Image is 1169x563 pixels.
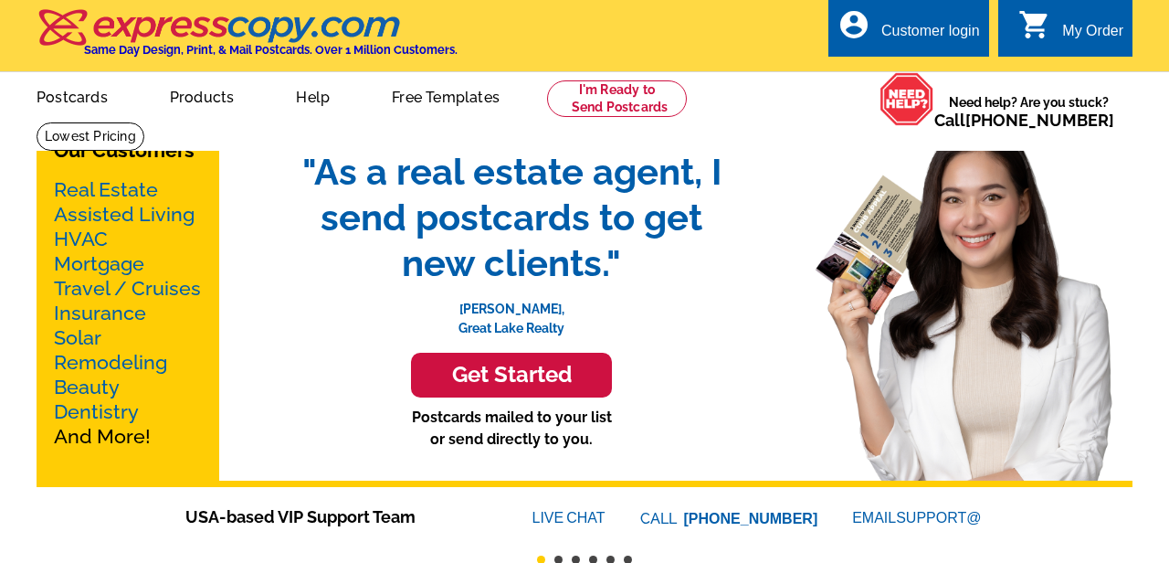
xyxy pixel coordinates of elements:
a: Remodeling [54,351,167,374]
h3: Get Started [434,362,589,388]
a: Assisted Living [54,203,195,226]
a: Get Started [283,353,740,398]
a: Free Templates [363,74,529,117]
span: "As a real estate agent, I send postcards to get new clients." [283,149,740,286]
p: [PERSON_NAME], Great Lake Realty [283,286,740,338]
a: Insurance [54,302,146,324]
span: USA-based VIP Support Team [185,505,478,529]
img: help [879,72,934,126]
a: Mortgage [54,252,144,275]
i: shopping_cart [1018,8,1051,41]
a: [PHONE_NUMBER] [965,111,1114,130]
a: Real Estate [54,178,158,201]
a: Travel / Cruises [54,277,201,300]
a: Help [267,74,359,117]
h4: Same Day Design, Print, & Mail Postcards. Over 1 Million Customers. [84,43,458,57]
a: HVAC [54,228,108,250]
p: Postcards mailed to your list or send directly to you. [283,407,740,451]
i: account_circle [837,8,870,41]
p: And More! [54,177,202,449]
a: EMAILSUPPORT@ [852,510,984,526]
a: LIVECHAT [532,510,606,526]
font: LIVE [532,507,567,529]
div: My Order [1062,23,1123,48]
span: Need help? Are you stuck? [934,93,1123,130]
a: Beauty [54,376,120,398]
a: account_circle Customer login [837,20,980,43]
div: Customer login [881,23,980,48]
a: Solar [54,326,101,349]
a: Postcards [7,74,137,117]
font: CALL [640,508,679,530]
a: Products [141,74,264,117]
a: Same Day Design, Print, & Mail Postcards. Over 1 Million Customers. [37,22,458,57]
font: SUPPORT@ [896,507,984,529]
a: [PHONE_NUMBER] [684,511,818,526]
a: Dentistry [54,400,139,423]
a: shopping_cart My Order [1018,20,1123,43]
span: Call [934,111,1114,130]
